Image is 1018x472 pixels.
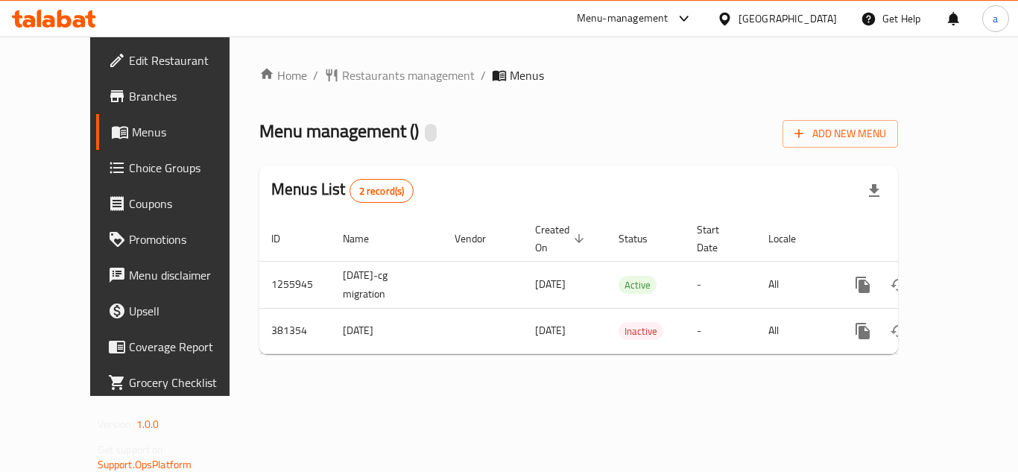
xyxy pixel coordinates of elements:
div: [GEOGRAPHIC_DATA] [739,10,837,27]
a: Coupons [96,186,260,221]
span: Coverage Report [129,338,248,356]
span: Version: [98,415,134,434]
nav: breadcrumb [259,66,898,84]
span: Edit Restaurant [129,51,248,69]
span: ID [271,230,300,248]
td: [DATE] [331,308,443,353]
a: Edit Restaurant [96,43,260,78]
td: 381354 [259,308,331,353]
span: Get support on: [98,440,166,459]
span: Inactive [619,323,663,340]
a: Restaurants management [324,66,475,84]
span: Add New Menu [794,125,886,143]
a: Menus [96,114,260,150]
button: more [845,313,881,349]
span: Created On [535,221,589,257]
button: Change Status [881,313,917,349]
td: All [756,308,833,353]
a: Promotions [96,221,260,257]
li: / [313,66,318,84]
td: - [685,261,756,308]
div: Inactive [619,322,663,340]
a: Upsell [96,293,260,329]
a: Branches [96,78,260,114]
button: more [845,267,881,303]
span: Coupons [129,195,248,213]
span: Promotions [129,230,248,248]
span: Choice Groups [129,159,248,177]
span: Branches [129,87,248,105]
td: All [756,261,833,308]
span: [DATE] [535,321,566,340]
span: Name [343,230,388,248]
td: [DATE]-cg migration [331,261,443,308]
span: Locale [768,230,815,248]
a: Home [259,66,307,84]
a: Coverage Report [96,329,260,365]
span: 2 record(s) [350,184,414,198]
span: Menus [510,66,544,84]
span: a [993,10,998,27]
div: Menu-management [577,10,668,28]
div: Total records count [350,179,414,203]
span: [DATE] [535,274,566,294]
span: Status [619,230,667,248]
a: Choice Groups [96,150,260,186]
span: Active [619,277,657,294]
span: Menu management ( ) [259,114,419,148]
span: Menu disclaimer [129,266,248,284]
div: Export file [856,173,892,209]
h2: Menus List [271,178,414,203]
span: Menus [132,123,248,141]
td: 1255945 [259,261,331,308]
table: enhanced table [259,216,1000,354]
span: Upsell [129,302,248,320]
span: Grocery Checklist [129,374,248,391]
button: Add New Menu [783,120,898,148]
span: Restaurants management [342,66,475,84]
li: / [481,66,486,84]
span: Start Date [697,221,739,257]
th: Actions [833,216,1000,262]
td: - [685,308,756,353]
span: 1.0.0 [136,415,159,434]
button: Change Status [881,267,917,303]
a: Grocery Checklist [96,365,260,400]
span: Vendor [455,230,505,248]
a: Menu disclaimer [96,257,260,293]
